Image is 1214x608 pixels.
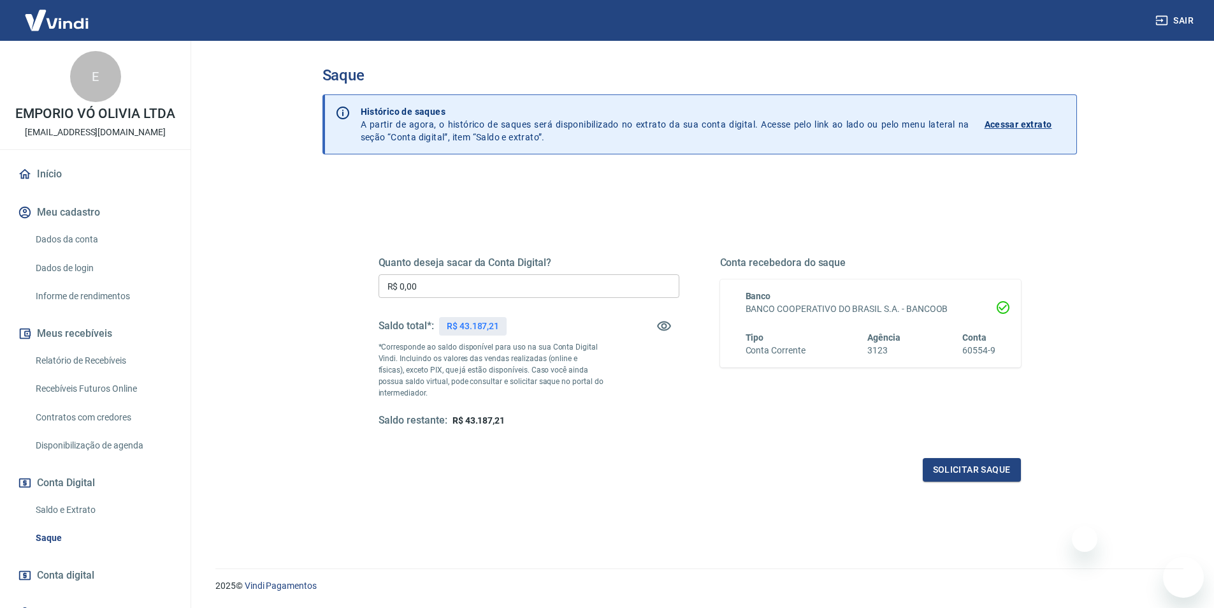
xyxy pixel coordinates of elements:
button: Conta Digital [15,469,175,497]
h5: Saldo restante: [379,414,447,427]
span: Conta digital [37,567,94,584]
p: [EMAIL_ADDRESS][DOMAIN_NAME] [25,126,166,139]
a: Início [15,160,175,188]
button: Solicitar saque [923,458,1021,482]
a: Informe de rendimentos [31,283,175,309]
a: Acessar extrato [985,105,1066,144]
iframe: Fechar mensagem [1072,526,1097,552]
div: E [70,51,121,102]
span: Conta [962,332,986,343]
p: Acessar extrato [985,118,1052,131]
iframe: Botão para abrir a janela de mensagens [1163,557,1204,598]
a: Disponibilização de agenda [31,433,175,459]
a: Saque [31,525,175,551]
span: Agência [867,332,900,343]
p: Histórico de saques [361,105,969,118]
span: Tipo [746,332,764,343]
h6: 60554-9 [962,344,995,357]
p: 2025 © [215,579,1183,593]
h6: BANCO COOPERATIVO DO BRASIL S.A. - BANCOOB [746,302,995,316]
button: Sair [1153,9,1199,33]
img: Vindi [15,1,98,40]
p: A partir de agora, o histórico de saques será disponibilizado no extrato da sua conta digital. Ac... [361,105,969,144]
h5: Quanto deseja sacar da Conta Digital? [379,256,679,269]
a: Relatório de Recebíveis [31,348,175,374]
a: Dados da conta [31,226,175,253]
p: R$ 43.187,21 [447,320,499,333]
span: R$ 43.187,21 [452,415,505,426]
p: EMPORIO VÓ OLIVIA LTDA [15,107,175,121]
a: Dados de login [31,255,175,281]
h5: Saldo total*: [379,320,434,332]
a: Saldo e Extrato [31,497,175,523]
span: Banco [746,291,771,301]
a: Recebíveis Futuros Online [31,376,175,402]
h5: Conta recebedora do saque [720,256,1021,269]
p: *Corresponde ao saldo disponível para uso na sua Conta Digital Vindi. Incluindo os valores das ve... [379,341,604,399]
button: Meus recebíveis [15,320,175,348]
a: Contratos com credores [31,404,175,431]
a: Conta digital [15,561,175,589]
h3: Saque [322,66,1077,84]
h6: Conta Corrente [746,344,806,357]
a: Vindi Pagamentos [245,581,317,591]
h6: 3123 [867,344,900,357]
button: Meu cadastro [15,198,175,226]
